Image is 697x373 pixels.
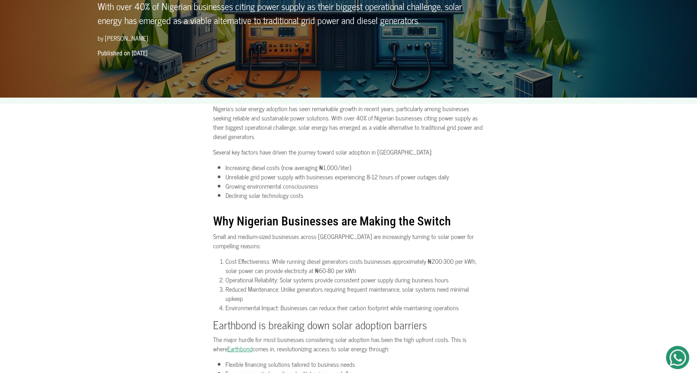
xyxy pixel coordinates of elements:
li: Growing environmental consciousness [225,181,484,191]
li: Increasing diesel costs (now averaging ₦1,000/liter) [225,163,484,172]
h2: Why Nigerian Businesses are Making the Switch [213,206,484,229]
img: Get Started On Earthbond Via Whatsapp [669,349,686,366]
li: Declining solar technology costs [225,191,484,200]
p: Nigeria's solar energy adoption has seen remarkable growth in recent years, particularly among bu... [213,104,484,141]
li: Environmental Impact: Businesses can reduce their carbon footprint while maintaining operations [225,303,484,312]
li: Cost Effectiveness: While running diesel generators costs businesses approximately ₦200-300 per k... [225,256,484,275]
h3: Earthbond is breaking down solar adoption barriers [213,318,484,332]
p: Published on [DATE] [93,49,604,58]
p: Small and medium-sized businesses across [GEOGRAPHIC_DATA] are increasingly turning to solar powe... [213,232,484,250]
li: Unreliable grid power supply with businesses experiencing 8-12 hours of power outages daily [225,172,484,181]
a: Earthbond [227,344,253,354]
li: Operational Reliability: Solar systems provide consistent power supply during business hours [225,275,484,284]
p: Several key factors have driven the journey toward solar adoption in [GEOGRAPHIC_DATA]: [213,147,484,156]
p: by [PERSON_NAME] [98,33,472,43]
p: The major hurdle for most businesses considering solar adoption has been the high upfront costs. ... [213,335,484,353]
li: Flexible financing solutions tailored to business needs [225,359,484,369]
li: Reduced Maintenance: Unlike generators requiring frequent maintenance, solar systems need minimal... [225,284,484,303]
